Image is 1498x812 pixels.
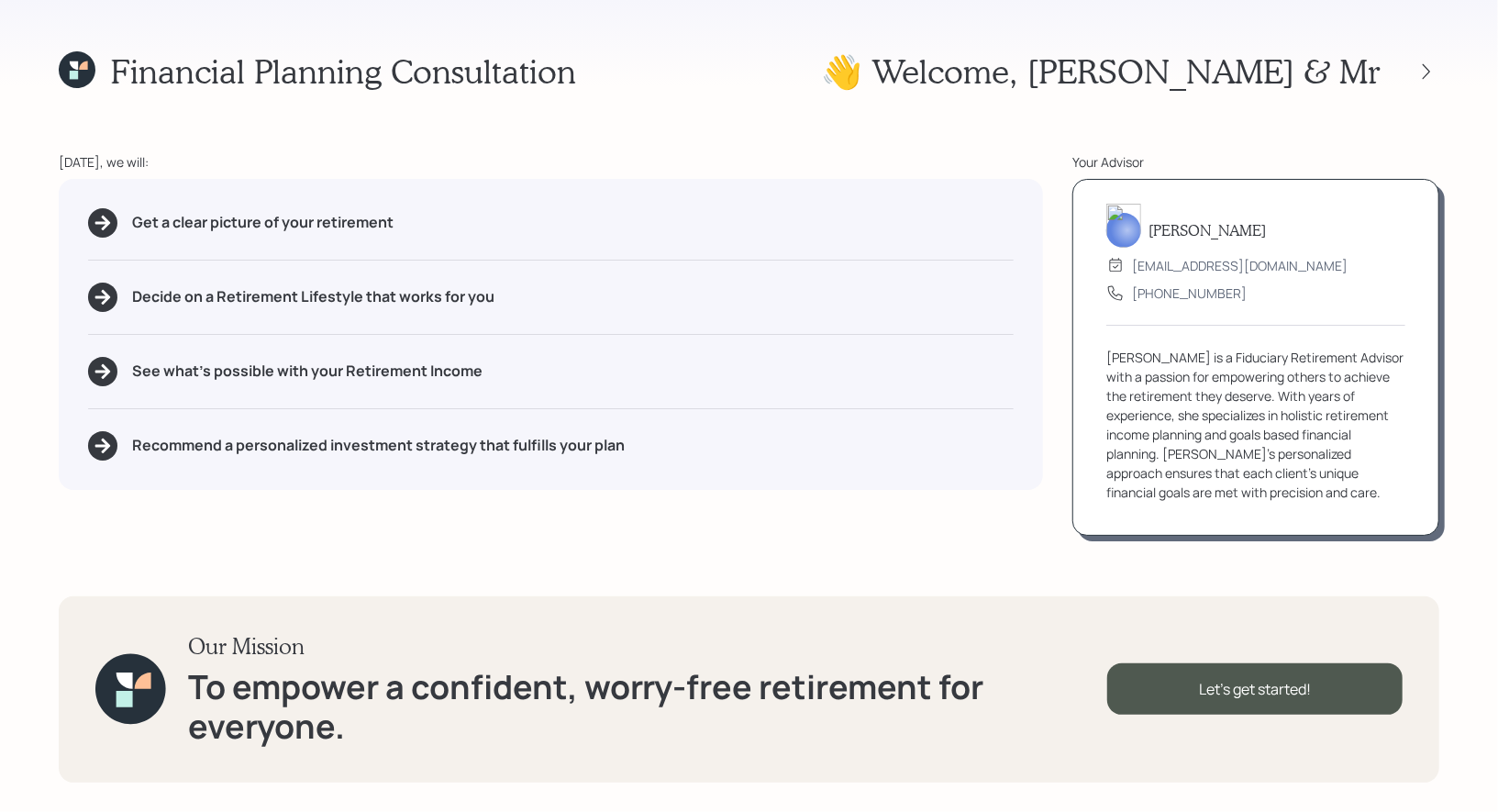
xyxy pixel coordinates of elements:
[1148,221,1266,239] h5: [PERSON_NAME]
[1072,152,1439,172] div: Your Advisor
[132,437,625,454] h5: Recommend a personalized investment strategy that fulfills your plan
[1132,284,1247,303] div: [PHONE_NUMBER]
[132,288,494,306] h5: Decide on a Retirement Lifestyle that works for you
[1132,256,1348,275] div: [EMAIL_ADDRESS][DOMAIN_NAME]
[821,51,1381,91] h1: 👋 Welcome , [PERSON_NAME] & Mr
[132,362,483,380] h5: See what's possible with your Retirement Income
[188,667,1107,746] h1: To empower a confident, worry-free retirement for everyone.
[59,152,1043,172] div: [DATE], we will:
[1106,204,1141,248] img: treva-nostdahl-headshot.png
[188,633,1107,660] h3: Our Mission
[1106,348,1405,502] div: [PERSON_NAME] is a Fiduciary Retirement Advisor with a passion for empowering others to achieve t...
[132,214,394,231] h5: Get a clear picture of your retirement
[110,51,576,91] h1: Financial Planning Consultation
[1107,663,1403,715] div: Let's get started!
